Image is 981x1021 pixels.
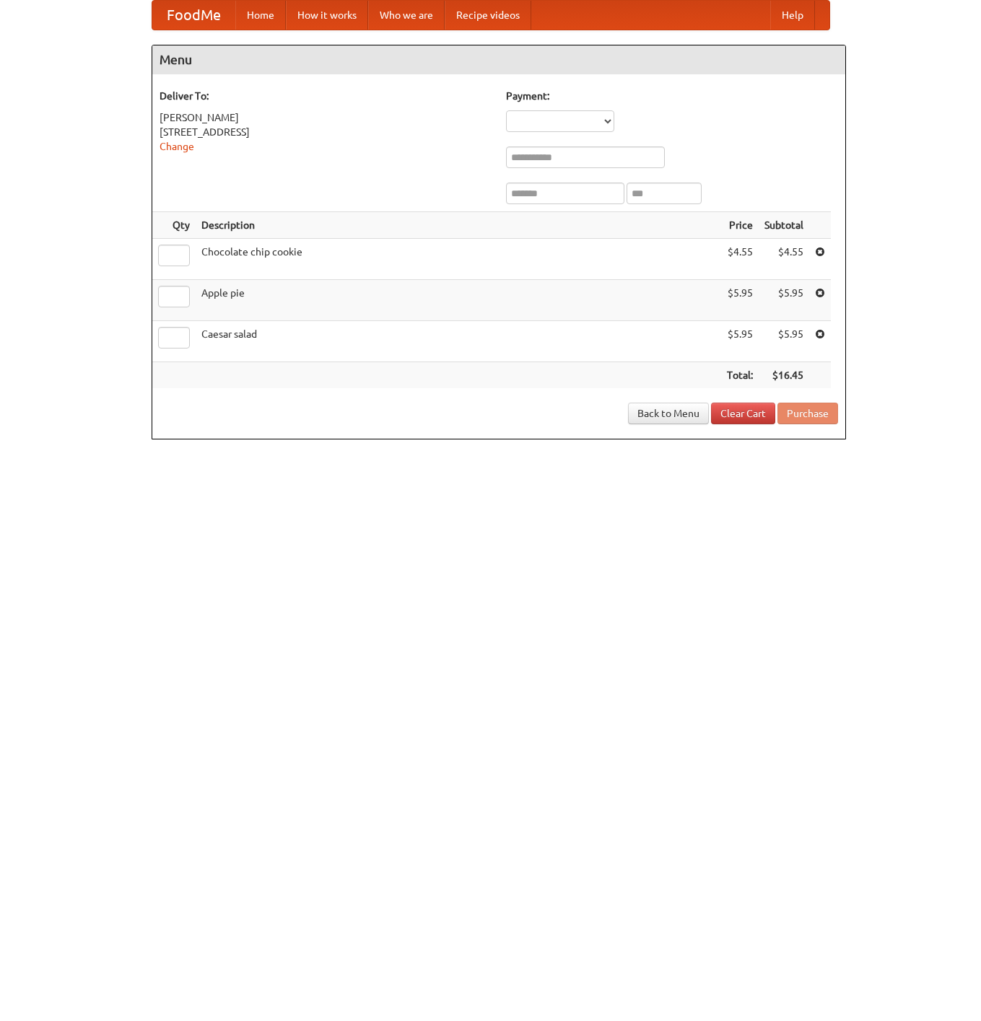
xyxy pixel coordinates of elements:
[160,110,492,125] div: [PERSON_NAME]
[628,403,709,424] a: Back to Menu
[721,280,759,321] td: $5.95
[759,321,809,362] td: $5.95
[152,212,196,239] th: Qty
[196,239,721,280] td: Chocolate chip cookie
[506,89,838,103] h5: Payment:
[770,1,815,30] a: Help
[759,239,809,280] td: $4.55
[160,89,492,103] h5: Deliver To:
[721,212,759,239] th: Price
[235,1,286,30] a: Home
[160,141,194,152] a: Change
[196,280,721,321] td: Apple pie
[711,403,775,424] a: Clear Cart
[445,1,531,30] a: Recipe videos
[160,125,492,139] div: [STREET_ADDRESS]
[286,1,368,30] a: How it works
[152,1,235,30] a: FoodMe
[721,362,759,389] th: Total:
[759,362,809,389] th: $16.45
[721,321,759,362] td: $5.95
[196,321,721,362] td: Caesar salad
[721,239,759,280] td: $4.55
[759,280,809,321] td: $5.95
[152,45,845,74] h4: Menu
[759,212,809,239] th: Subtotal
[777,403,838,424] button: Purchase
[196,212,721,239] th: Description
[368,1,445,30] a: Who we are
